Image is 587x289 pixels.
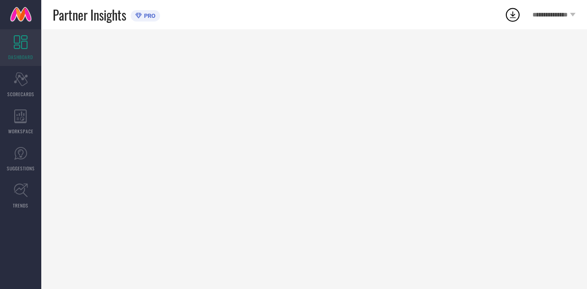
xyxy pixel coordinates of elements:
[7,165,35,172] span: SUGGESTIONS
[8,128,33,135] span: WORKSPACE
[7,91,34,98] span: SCORECARDS
[13,202,28,209] span: TRENDS
[53,5,126,24] span: Partner Insights
[504,6,521,23] div: Open download list
[8,54,33,60] span: DASHBOARD
[142,12,155,19] span: PRO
